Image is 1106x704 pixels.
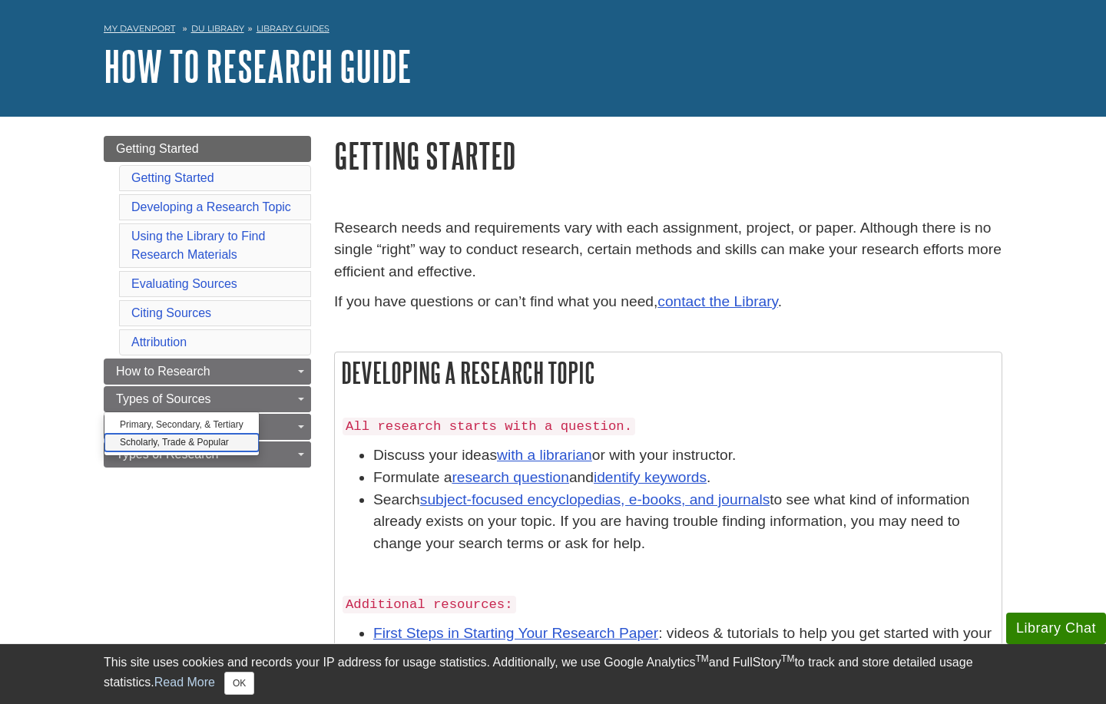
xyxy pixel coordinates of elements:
p: If you have questions or can’t find what you need, . [334,291,1002,313]
button: Close [224,672,254,695]
a: with a librarian [497,447,592,463]
a: identify keywords [594,469,707,485]
div: This site uses cookies and records your IP address for usage statistics. Additionally, we use Goo... [104,653,1002,695]
h1: Getting Started [334,136,1002,175]
a: Citing Sources [131,306,211,319]
span: Types of Sources [116,392,211,405]
li: Formulate a and . [373,467,994,489]
a: Types of Sources [104,386,311,412]
a: Evaluating Sources [131,277,237,290]
code: Additional resources: [343,596,516,613]
li: Discuss your ideas or with your instructor. [373,445,994,467]
sup: TM [695,653,708,664]
a: Read More [154,676,215,689]
h2: Developing a Research Topic [335,352,1002,393]
li: : videos & tutorials to help you get started with your research project. [373,623,994,667]
a: Getting Started [104,136,311,162]
div: Guide Page Menu [104,136,311,468]
a: Scholarly, Trade & Popular [104,434,259,451]
a: research question [452,469,569,485]
a: subject-focused encyclopedias, e-books, and journals [420,491,770,507]
a: Attribution [131,335,187,349]
a: Library Guides [257,23,329,34]
p: Research needs and requirements vary with each assignment, project, or paper. Although there is n... [334,217,1002,283]
a: Getting Started [131,171,214,184]
a: DU Library [191,23,244,34]
a: contact the Library [657,293,777,309]
a: Using the Library to Find Research Materials [131,230,265,261]
a: How to Research Guide [104,42,412,90]
span: How to Research [116,365,210,378]
nav: breadcrumb [104,18,1002,43]
a: First Steps in Starting Your Research Paper [373,625,658,641]
a: Developing a Research Topic [131,200,291,213]
sup: TM [781,653,794,664]
button: Library Chat [1006,613,1106,644]
a: My Davenport [104,22,175,35]
a: How to Research [104,359,311,385]
code: All research starts with a question. [343,418,635,435]
span: Getting Started [116,142,199,155]
span: Types of Research [116,448,218,461]
li: Search to see what kind of information already exists on your topic. If you are having trouble fi... [373,489,994,555]
a: Primary, Secondary, & Tertiary [104,416,259,434]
